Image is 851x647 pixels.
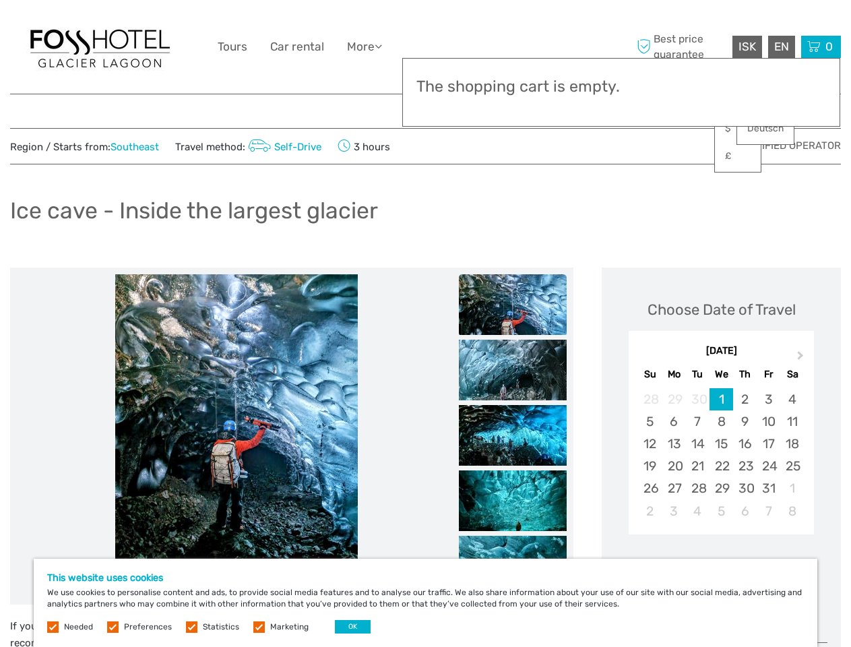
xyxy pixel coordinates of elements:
label: Preferences [124,621,172,633]
div: We [710,365,733,383]
span: Verified Operator [743,139,841,153]
div: [DATE] [629,344,814,359]
div: Sa [780,365,804,383]
div: We use cookies to personalise content and ads, to provide social media features and to analyse ou... [34,559,817,647]
div: Choose Saturday, November 8th, 2025 [780,500,804,522]
img: 1303-6910c56d-1cb8-4c54-b886-5f11292459f5_logo_big.jpg [26,23,174,71]
img: f6291082e99243c68d198a15280b29df_slider_thumbnail.jpeg [459,536,567,596]
a: Car rental [270,37,324,57]
div: Choose Friday, October 31st, 2025 [757,477,780,499]
div: Choose Friday, November 7th, 2025 [757,500,780,522]
h1: Ice cave - Inside the largest glacier [10,197,378,224]
div: Choose Friday, October 3rd, 2025 [757,388,780,410]
div: Choose Sunday, October 26th, 2025 [638,477,662,499]
img: 76b600cada044583970d767e1e3e6eaf_slider_thumbnail.jpeg [459,340,567,400]
img: 661eea406e5f496cb329d58d04216bbc_main_slider.jpeg [115,274,358,598]
a: $ [715,117,761,141]
img: 1b907e746b07441996307f4758f83d7b_slider_thumbnail.jpeg [459,405,567,466]
h5: This website uses cookies [47,572,804,584]
div: Choose Monday, October 27th, 2025 [662,477,686,499]
div: Choose Thursday, October 30th, 2025 [733,477,757,499]
img: 39d3d596705d4450bf3c893a821d2edd_slider_thumbnail.jpeg [459,470,567,531]
div: Choose Saturday, October 25th, 2025 [780,455,804,477]
div: Choose Saturday, October 18th, 2025 [780,433,804,455]
div: Choose Sunday, October 19th, 2025 [638,455,662,477]
a: £ [715,144,761,168]
div: Not available Tuesday, September 30th, 2025 [686,388,710,410]
div: month 2025-10 [633,388,809,522]
div: Choose Tuesday, October 7th, 2025 [686,410,710,433]
div: Th [733,365,757,383]
div: Choose Thursday, November 6th, 2025 [733,500,757,522]
div: Choose Sunday, November 2nd, 2025 [638,500,662,522]
div: Choose Saturday, October 4th, 2025 [780,388,804,410]
div: Choose Wednesday, October 15th, 2025 [710,433,733,455]
div: Choose Thursday, October 9th, 2025 [733,410,757,433]
div: Choose Saturday, October 11th, 2025 [780,410,804,433]
label: Marketing [270,621,309,633]
a: Tours [218,37,247,57]
span: 0 [823,40,835,53]
img: 661eea406e5f496cb329d58d04216bbc_slider_thumbnail.jpeg [459,274,567,335]
div: Choose Monday, November 3rd, 2025 [662,500,686,522]
div: Choose Monday, October 13th, 2025 [662,433,686,455]
h3: The shopping cart is empty. [416,78,826,96]
div: Choose Date of Travel [648,299,796,320]
span: Travel method: [175,137,321,156]
a: Southeast [111,141,159,153]
label: Needed [64,621,93,633]
div: Choose Thursday, October 16th, 2025 [733,433,757,455]
a: Deutsch [737,117,794,141]
div: Choose Sunday, October 12th, 2025 [638,433,662,455]
a: Self-Drive [245,141,321,153]
div: Choose Monday, October 20th, 2025 [662,455,686,477]
div: Mo [662,365,686,383]
button: Open LiveChat chat widget [155,21,171,37]
span: 3 hours [338,137,390,156]
div: Choose Tuesday, October 14th, 2025 [686,433,710,455]
div: Not available Sunday, September 28th, 2025 [638,388,662,410]
p: We're away right now. Please check back later! [19,24,152,34]
div: Su [638,365,662,383]
div: Tu [686,365,710,383]
div: Choose Tuesday, October 28th, 2025 [686,477,710,499]
div: Choose Sunday, October 5th, 2025 [638,410,662,433]
label: Statistics [203,621,239,633]
div: Choose Wednesday, October 1st, 2025 [710,388,733,410]
div: Choose Wednesday, November 5th, 2025 [710,500,733,522]
button: Next Month [791,348,813,369]
button: OK [335,620,371,634]
div: Choose Thursday, October 2nd, 2025 [733,388,757,410]
div: Choose Tuesday, October 21st, 2025 [686,455,710,477]
span: ISK [738,40,756,53]
div: Choose Thursday, October 23rd, 2025 [733,455,757,477]
div: Not available Monday, September 29th, 2025 [662,388,686,410]
div: Fr [757,365,780,383]
div: EN [768,36,795,58]
div: Choose Friday, October 24th, 2025 [757,455,780,477]
a: More [347,37,382,57]
div: Choose Wednesday, October 29th, 2025 [710,477,733,499]
div: Choose Friday, October 10th, 2025 [757,410,780,433]
div: Choose Saturday, November 1st, 2025 [780,477,804,499]
div: Choose Friday, October 17th, 2025 [757,433,780,455]
div: Choose Wednesday, October 8th, 2025 [710,410,733,433]
div: Choose Wednesday, October 22nd, 2025 [710,455,733,477]
div: Choose Monday, October 6th, 2025 [662,410,686,433]
div: Choose Tuesday, November 4th, 2025 [686,500,710,522]
span: Region / Starts from: [10,140,159,154]
span: Best price guarantee [633,32,729,61]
